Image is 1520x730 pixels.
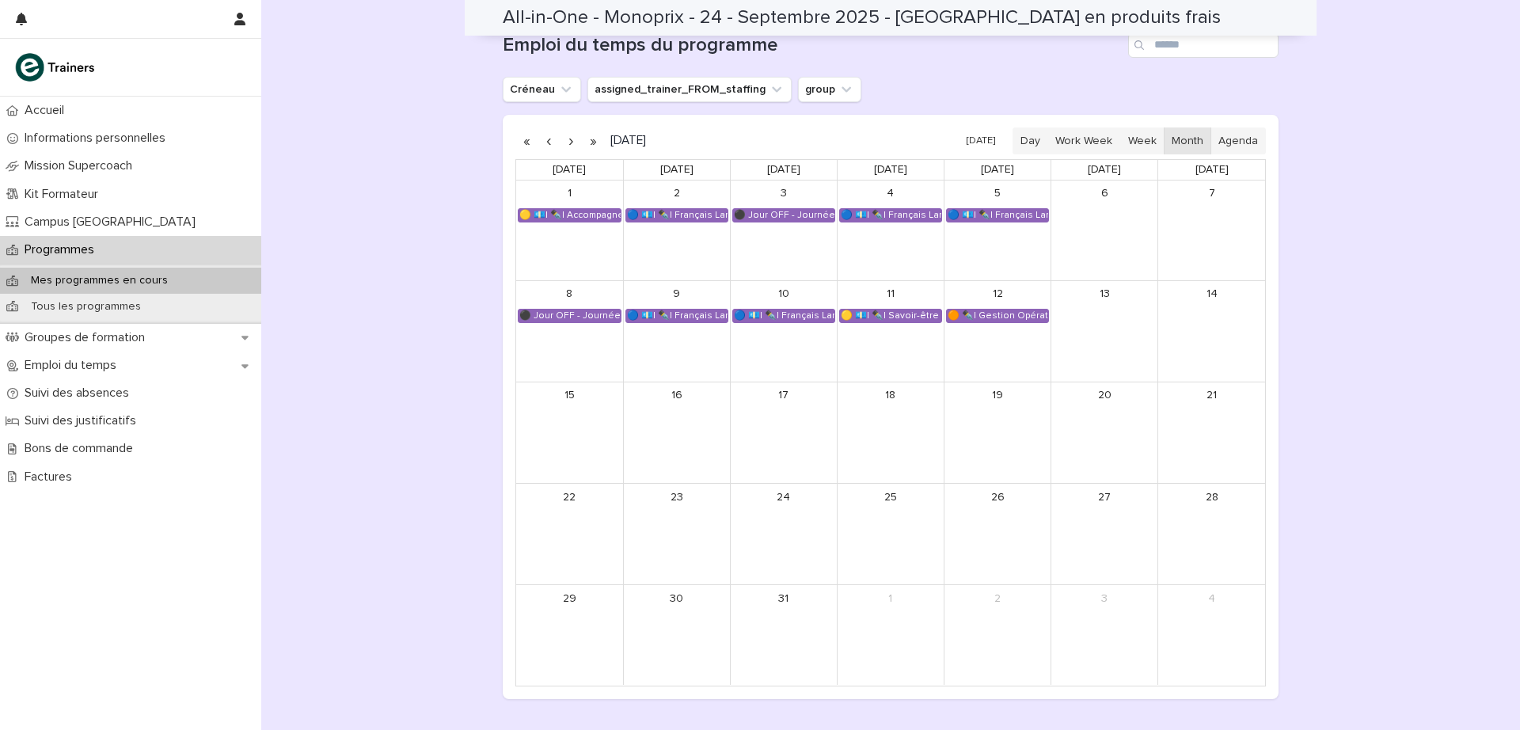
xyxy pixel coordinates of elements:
[730,280,837,382] td: December 10, 2025
[1199,282,1225,307] a: December 14, 2025
[878,485,903,510] a: December 25, 2025
[18,103,77,118] p: Accueil
[944,382,1051,483] td: December 19, 2025
[837,382,944,483] td: December 18, 2025
[557,383,582,409] a: December 15, 2025
[944,181,1051,280] td: December 5, 2025
[878,181,903,207] a: December 4, 2025
[503,34,1122,57] h1: Emploi du temps du programme
[1164,127,1211,154] button: Month
[560,128,582,154] button: Next month
[771,282,796,307] a: December 10, 2025
[1128,32,1279,58] input: Search
[878,586,903,611] a: January 1, 2026
[771,181,796,207] a: December 3, 2025
[18,300,154,314] p: Tous les programmes
[837,280,944,382] td: December 11, 2025
[1092,383,1117,409] a: December 20, 2025
[1158,181,1265,280] td: December 7, 2025
[623,181,730,280] td: December 2, 2025
[730,181,837,280] td: December 3, 2025
[733,209,834,222] div: ⚫ Jour OFF - Journée RDV
[557,485,582,510] a: December 22, 2025
[1092,485,1117,510] a: December 27, 2025
[771,485,796,510] a: December 24, 2025
[1051,181,1158,280] td: December 6, 2025
[18,441,146,456] p: Bons de commande
[1199,181,1225,207] a: December 7, 2025
[664,485,690,510] a: December 23, 2025
[604,135,646,146] h2: [DATE]
[503,6,1221,29] h2: All-in-One - Monoprix - 24 - Septembre 2025 - [GEOGRAPHIC_DATA] en produits frais
[664,586,690,611] a: December 30, 2025
[1199,485,1225,510] a: December 28, 2025
[1051,280,1158,382] td: December 13, 2025
[516,382,623,483] td: December 15, 2025
[985,485,1010,510] a: December 26, 2025
[871,160,910,180] a: Thursday
[557,282,582,307] a: December 8, 2025
[557,586,582,611] a: December 29, 2025
[959,130,1003,153] button: [DATE]
[978,160,1017,180] a: Friday
[623,483,730,584] td: December 23, 2025
[837,585,944,685] td: January 1, 2026
[1199,383,1225,409] a: December 21, 2025
[538,128,560,154] button: Previous month
[878,383,903,409] a: December 18, 2025
[587,77,792,102] button: assigned_trainer_FROM_staffing
[985,181,1010,207] a: December 5, 2025
[985,383,1010,409] a: December 19, 2025
[516,483,623,584] td: December 22, 2025
[516,181,623,280] td: December 1, 2025
[13,51,100,83] img: K0CqGN7SDeD6s4JG8KQk
[944,280,1051,382] td: December 12, 2025
[1047,127,1120,154] button: Work Week
[878,282,903,307] a: December 11, 2025
[516,585,623,685] td: December 29, 2025
[623,382,730,483] td: December 16, 2025
[837,483,944,584] td: December 25, 2025
[557,181,582,207] a: December 1, 2025
[1051,382,1158,483] td: December 20, 2025
[771,383,796,409] a: December 17, 2025
[515,128,538,154] button: Previous year
[1085,160,1124,180] a: Saturday
[1158,280,1265,382] td: December 14, 2025
[18,274,180,287] p: Mes programmes en cours
[657,160,697,180] a: Tuesday
[840,310,941,322] div: 🟡 💶| ✒️| Savoir-être métier - Mobilisation et valorisation de ses forces et talents
[947,209,1048,222] div: 🔵 💶| ✒️| Français Langue Professionnel - Conseiller et vendre des produits frais
[18,386,142,401] p: Suivi des absences
[18,330,158,345] p: Groupes de formation
[798,77,861,102] button: group
[18,242,107,257] p: Programmes
[1158,585,1265,685] td: January 4, 2026
[18,158,145,173] p: Mission Supercoach
[516,280,623,382] td: December 8, 2025
[985,586,1010,611] a: January 2, 2026
[1051,483,1158,584] td: December 27, 2025
[771,586,796,611] a: December 31, 2025
[664,181,690,207] a: December 2, 2025
[582,128,604,154] button: Next year
[18,131,178,146] p: Informations personnelles
[664,282,690,307] a: December 9, 2025
[730,585,837,685] td: December 31, 2025
[1158,483,1265,584] td: December 28, 2025
[730,382,837,483] td: December 17, 2025
[549,160,589,180] a: Monday
[1013,127,1048,154] button: Day
[519,310,621,322] div: ⚫ Jour OFF - Journée RDV
[764,160,804,180] a: Wednesday
[1092,586,1117,611] a: January 3, 2026
[944,585,1051,685] td: January 2, 2026
[1199,586,1225,611] a: January 4, 2026
[1051,585,1158,685] td: January 3, 2026
[18,215,208,230] p: Campus [GEOGRAPHIC_DATA]
[18,413,149,428] p: Suivi des justificatifs
[1119,127,1164,154] button: Week
[985,282,1010,307] a: December 12, 2025
[837,181,944,280] td: December 4, 2025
